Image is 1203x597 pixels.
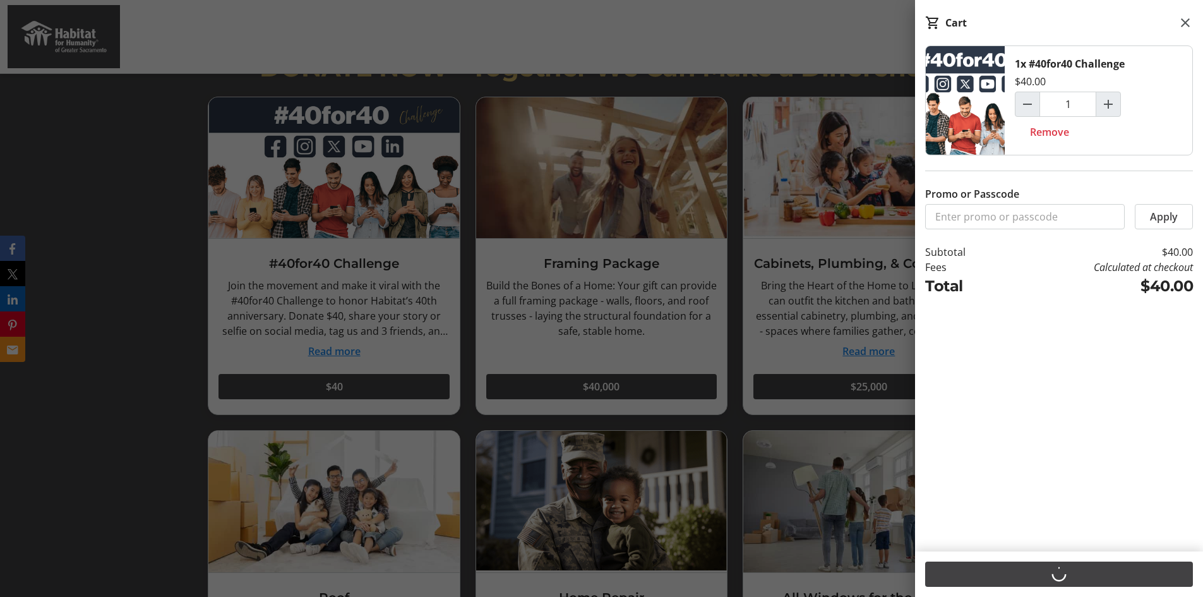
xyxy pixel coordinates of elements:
[1096,92,1120,116] button: Increment by one
[925,244,1003,260] td: Subtotal
[1015,92,1039,116] button: Decrement by one
[1150,209,1178,224] span: Apply
[1015,74,1046,89] div: $40.00
[925,275,1003,298] td: Total
[1003,260,1193,275] td: Calculated at checkout
[1039,92,1096,117] input: #40for40 Challenge Quantity
[925,260,1003,275] td: Fees
[1135,204,1193,229] button: Apply
[926,46,1005,155] img: #40for40 Challenge
[945,15,967,30] div: Cart
[925,186,1019,202] label: Promo or Passcode
[1015,119,1084,145] button: Remove
[1003,244,1193,260] td: $40.00
[1015,56,1125,71] div: 1x #40for40 Challenge
[1003,275,1193,298] td: $40.00
[1030,124,1069,140] span: Remove
[925,204,1125,229] input: Enter promo or passcode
